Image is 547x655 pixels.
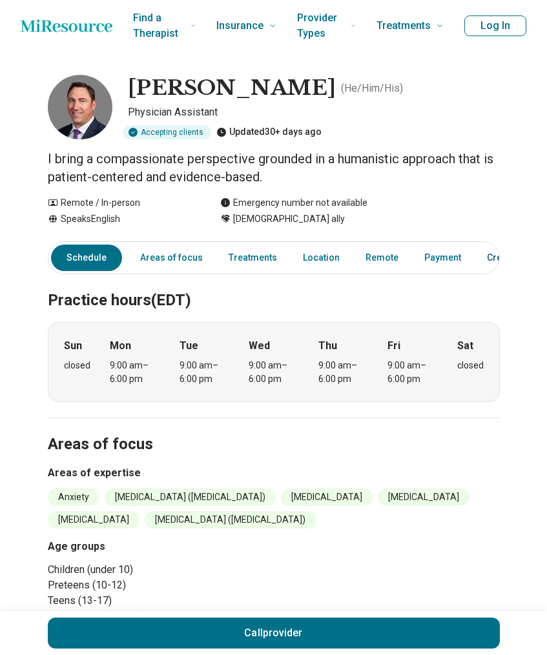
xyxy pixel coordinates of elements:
[128,75,336,102] h1: [PERSON_NAME]
[48,196,194,210] div: Remote / In-person
[297,9,346,43] span: Provider Types
[464,15,526,36] button: Log In
[132,245,211,271] a: Areas of focus
[48,465,500,481] h3: Areas of expertise
[48,539,269,554] h3: Age groups
[21,13,112,39] a: Home page
[48,403,500,456] h2: Areas of focus
[318,359,368,386] div: 9:00 am – 6:00 pm
[48,618,500,649] button: Callprovider
[48,578,269,593] li: Preteens (10-12)
[48,511,139,529] li: [MEDICAL_DATA]
[479,245,544,271] a: Credentials
[249,359,298,386] div: 9:00 am – 6:00 pm
[145,511,316,529] li: [MEDICAL_DATA] ([MEDICAL_DATA])
[105,489,276,506] li: [MEDICAL_DATA] ([MEDICAL_DATA])
[64,359,90,372] div: closed
[377,17,431,35] span: Treatments
[180,338,198,354] strong: Tue
[110,359,160,386] div: 9:00 am – 6:00 pm
[358,245,406,271] a: Remote
[51,245,122,271] a: Schedule
[64,338,82,354] strong: Sun
[216,17,263,35] span: Insurance
[133,9,185,43] span: Find a Therapist
[387,338,400,354] strong: Fri
[48,150,500,186] p: I bring a compassionate perspective grounded in a humanistic approach that is patient-centered an...
[221,245,285,271] a: Treatments
[128,105,500,120] p: Physician Assistant
[457,338,473,354] strong: Sat
[220,196,367,210] div: Emergency number not available
[417,245,469,271] a: Payment
[180,359,229,386] div: 9:00 am – 6:00 pm
[48,212,194,226] div: Speaks English
[233,212,345,226] span: [DEMOGRAPHIC_DATA] ally
[48,322,500,402] div: When does the program meet?
[378,489,470,506] li: [MEDICAL_DATA]
[249,338,270,354] strong: Wed
[123,125,211,139] div: Accepting clients
[387,359,437,386] div: 9:00 am – 6:00 pm
[110,338,131,354] strong: Mon
[48,609,269,624] li: Young adults (18-30)
[341,81,403,96] p: ( He/Him/His )
[48,75,112,139] img: Michael Denoyer, Physician Assistant
[48,562,269,578] li: Children (under 10)
[216,125,322,139] div: Updated 30+ days ago
[457,359,484,372] div: closed
[48,259,500,312] h2: Practice hours (EDT)
[48,489,99,506] li: Anxiety
[295,245,347,271] a: Location
[318,338,337,354] strong: Thu
[48,593,269,609] li: Teens (13-17)
[281,489,373,506] li: [MEDICAL_DATA]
